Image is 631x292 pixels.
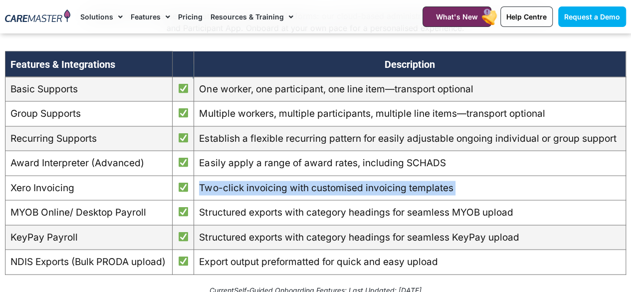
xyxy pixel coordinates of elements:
td: Award Interpreter (Advanced) [5,151,173,176]
td: One worker, one participant, one line item—transport optional [194,76,626,101]
img: CareMaster Logo [5,9,70,24]
th: Description [194,51,626,76]
a: Help Centre [500,6,553,27]
td: Basic Supports [5,76,173,101]
img: ✅ [179,207,188,216]
td: Easily apply a range of award rates, including SCHADS [194,151,626,176]
img: ✅ [179,133,188,142]
a: Request a Demo [558,6,626,27]
td: MYOB Online/ Desktop Payroll [5,200,173,225]
td: Multiple workers, multiple participants, multiple line items—transport optional [194,101,626,126]
a: What's New [422,6,491,27]
span: What's New [436,12,478,21]
img: ✅ [179,108,188,117]
img: ✅ [179,83,188,93]
span: Request a Demo [564,12,620,21]
th: Features & Integrations [5,51,173,76]
td: Group Supports [5,101,173,126]
td: Structured exports with category headings for seamless KeyPay upload [194,225,626,250]
td: KeyPay Payroll [5,225,173,250]
td: Recurring Supports [5,126,173,151]
td: Two-click invoicing with customised invoicing templates [194,175,626,200]
td: NDIS Exports (Bulk PRODA upload) [5,250,173,275]
td: Structured exports with category headings for seamless MYOB upload [194,200,626,225]
span: Help Centre [506,12,547,21]
td: Export output preformatted for quick and easy upload [194,250,626,275]
td: Xero Invoicing [5,175,173,200]
img: ✅ [179,232,188,241]
img: ✅ [179,182,188,192]
td: Establish a flexible recurring pattern for easily adjustable ongoing individual or group support [194,126,626,151]
img: ✅ [179,157,188,167]
img: ✅ [179,256,188,266]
